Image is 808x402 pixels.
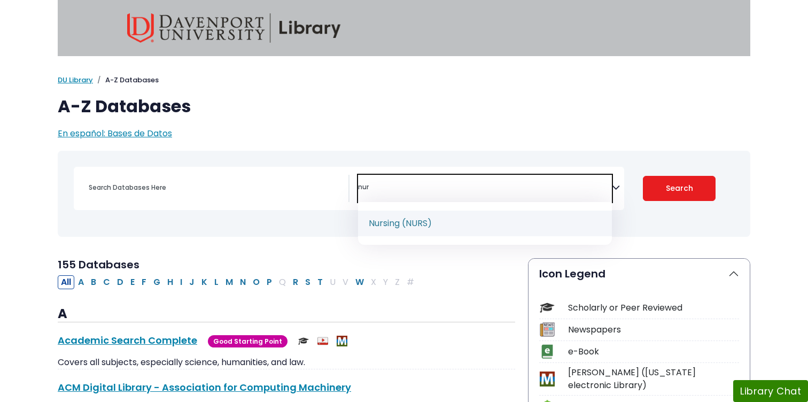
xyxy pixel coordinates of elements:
img: Icon MeL (Michigan electronic Library) [540,372,554,386]
textarea: Search [358,184,612,192]
div: [PERSON_NAME] ([US_STATE] electronic Library) [568,366,739,392]
button: Filter Results S [302,275,314,289]
button: Filter Results C [100,275,113,289]
button: Filter Results M [222,275,236,289]
img: MeL (Michigan electronic Library) [337,336,347,346]
span: Good Starting Point [208,335,288,347]
button: Filter Results R [290,275,301,289]
a: ACM Digital Library - Association for Computing Machinery [58,381,351,394]
button: Filter Results T [314,275,326,289]
button: Filter Results N [237,275,249,289]
button: Filter Results G [150,275,164,289]
button: Filter Results O [250,275,263,289]
h3: A [58,306,515,322]
a: Academic Search Complete [58,334,197,347]
input: Search database by title or keyword [82,180,348,195]
button: All [58,275,74,289]
button: Library Chat [733,380,808,402]
img: Audio & Video [317,336,328,346]
div: Scholarly or Peer Reviewed [568,301,739,314]
button: Filter Results B [88,275,99,289]
button: Filter Results K [198,275,211,289]
div: e-Book [568,345,739,358]
div: Newspapers [568,323,739,336]
button: Filter Results L [211,275,222,289]
a: DU Library [58,75,93,85]
button: Filter Results F [138,275,150,289]
li: A-Z Databases [93,75,159,86]
button: Filter Results J [186,275,198,289]
button: Filter Results H [164,275,176,289]
a: En español: Bases de Datos [58,127,172,140]
span: 155 Databases [58,257,139,272]
button: Filter Results A [75,275,87,289]
img: Icon Scholarly or Peer Reviewed [540,300,554,315]
button: Filter Results E [127,275,138,289]
img: Icon Newspapers [540,322,554,337]
nav: breadcrumb [58,75,750,86]
p: Covers all subjects, especially science, humanities, and law. [58,356,515,369]
li: Nursing (NURS) [358,211,612,236]
nav: Search filters [58,151,750,237]
button: Icon Legend [529,259,750,289]
button: Submit for Search Results [643,176,716,201]
div: Alpha-list to filter by first letter of database name [58,275,418,288]
button: Filter Results D [114,275,127,289]
button: Filter Results W [352,275,367,289]
button: Filter Results I [177,275,185,289]
img: Davenport University Library [127,13,341,43]
img: Scholarly or Peer Reviewed [298,336,309,346]
img: Icon e-Book [540,344,554,359]
h1: A-Z Databases [58,96,750,117]
button: Filter Results P [263,275,275,289]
